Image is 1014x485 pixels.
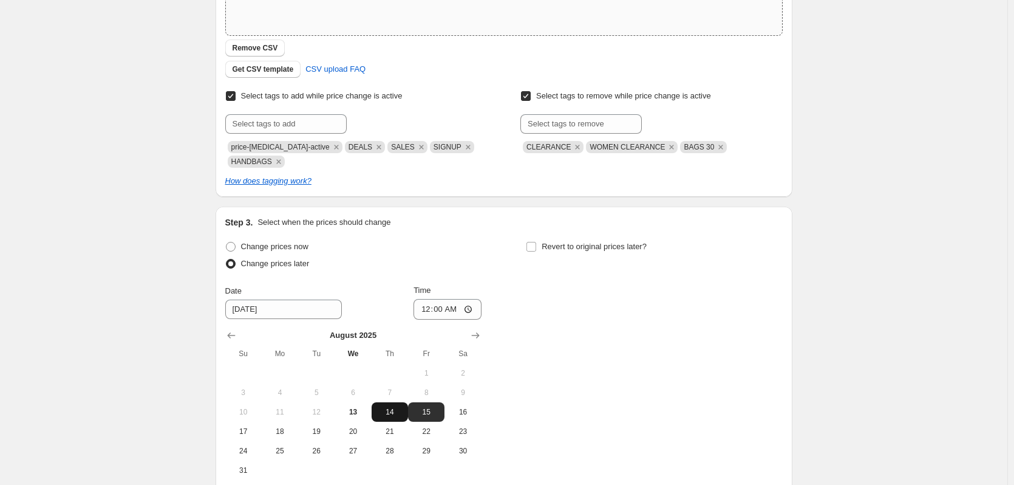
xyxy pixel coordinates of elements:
button: Thursday August 14 2025 [372,402,408,422]
span: 18 [267,427,293,436]
th: Wednesday [335,344,371,363]
h2: Step 3. [225,216,253,229]
button: Remove CSV [225,40,285,57]
span: 8 [413,388,440,397]
span: CSV upload FAQ [305,63,366,75]
th: Friday [408,344,444,363]
span: Revert to original prices later? [542,242,647,251]
span: 7 [376,388,403,397]
span: Date [225,286,242,295]
span: 28 [376,446,403,456]
input: 12:00 [413,299,481,320]
span: 26 [303,446,330,456]
span: SIGNUP [434,143,461,151]
span: price-change-job-active [231,143,330,151]
span: 11 [267,407,293,417]
span: 14 [376,407,403,417]
button: Tuesday August 5 2025 [298,383,335,402]
button: Thursday August 21 2025 [372,422,408,441]
span: 9 [449,388,476,397]
input: Select tags to add [225,114,347,134]
button: Tuesday August 12 2025 [298,402,335,422]
button: Saturday August 23 2025 [444,422,481,441]
span: 10 [230,407,257,417]
button: Sunday August 24 2025 [225,441,262,461]
th: Tuesday [298,344,335,363]
button: Monday August 4 2025 [262,383,298,402]
th: Sunday [225,344,262,363]
input: Select tags to remove [520,114,642,134]
span: 30 [449,446,476,456]
a: How does tagging work? [225,176,311,185]
span: 23 [449,427,476,436]
button: Friday August 15 2025 [408,402,444,422]
span: Select tags to remove while price change is active [536,91,711,100]
button: Saturday August 2 2025 [444,363,481,383]
button: Wednesday August 27 2025 [335,441,371,461]
span: 27 [339,446,366,456]
span: 25 [267,446,293,456]
span: 22 [413,427,440,436]
span: 6 [339,388,366,397]
span: SALES [391,143,415,151]
span: 31 [230,466,257,475]
button: Sunday August 10 2025 [225,402,262,422]
span: 16 [449,407,476,417]
button: Sunday August 17 2025 [225,422,262,441]
span: Get CSV template [233,64,294,74]
span: Th [376,349,403,359]
span: 3 [230,388,257,397]
button: Monday August 11 2025 [262,402,298,422]
button: Remove WOMEN CLEARANCE [666,142,677,153]
button: Tuesday August 19 2025 [298,422,335,441]
button: Remove HANDBAGS [273,156,284,167]
button: Saturday August 30 2025 [444,441,481,461]
input: 8/13/2025 [225,300,342,319]
span: DEALS [349,143,372,151]
button: Thursday August 28 2025 [372,441,408,461]
th: Monday [262,344,298,363]
span: Remove CSV [233,43,278,53]
button: Remove SIGNUP [463,142,474,153]
span: HANDBAGS [231,157,272,166]
span: 13 [339,407,366,417]
button: Wednesday August 20 2025 [335,422,371,441]
span: Mo [267,349,293,359]
button: Friday August 1 2025 [408,363,444,383]
span: Change prices later [241,259,310,268]
span: WOMEN CLEARANCE [590,143,665,151]
span: 5 [303,388,330,397]
button: Monday August 18 2025 [262,422,298,441]
span: 2 [449,368,476,378]
span: 17 [230,427,257,436]
span: 21 [376,427,403,436]
button: Monday August 25 2025 [262,441,298,461]
span: 1 [413,368,440,378]
button: Friday August 29 2025 [408,441,444,461]
button: Remove price-change-job-active [331,142,342,153]
span: 15 [413,407,440,417]
button: Show previous month, July 2025 [223,327,240,344]
span: Sa [449,349,476,359]
span: CLEARANCE [526,143,571,151]
button: Remove DEALS [373,142,384,153]
button: Tuesday August 26 2025 [298,441,335,461]
button: Saturday August 9 2025 [444,383,481,402]
span: 19 [303,427,330,436]
button: Remove CLEARANCE [572,142,583,153]
button: Get CSV template [225,61,301,78]
span: We [339,349,366,359]
span: 4 [267,388,293,397]
span: 20 [339,427,366,436]
button: Remove BAGS 30 [715,142,726,153]
span: Select tags to add while price change is active [241,91,403,100]
button: Saturday August 16 2025 [444,402,481,422]
p: Select when the prices should change [257,216,390,229]
button: Sunday August 3 2025 [225,383,262,402]
span: BAGS 30 [684,143,714,151]
span: Fr [413,349,440,359]
button: Wednesday August 6 2025 [335,383,371,402]
button: Show next month, September 2025 [467,327,484,344]
span: 24 [230,446,257,456]
th: Saturday [444,344,481,363]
